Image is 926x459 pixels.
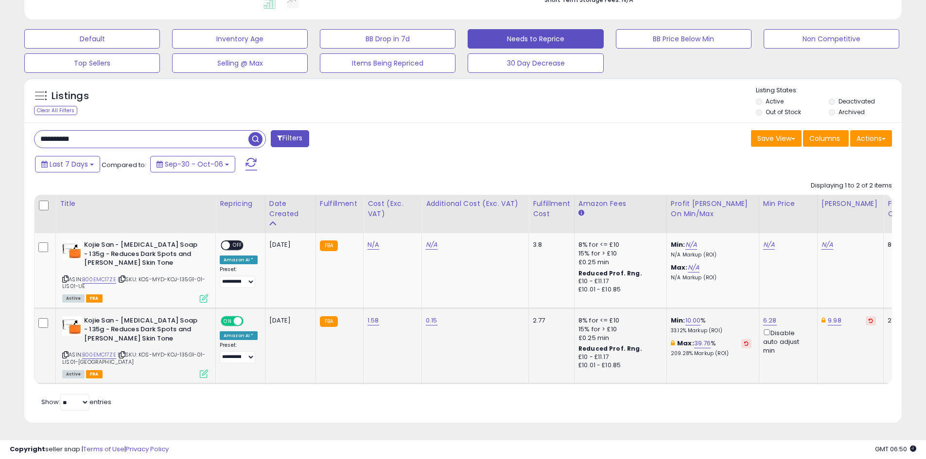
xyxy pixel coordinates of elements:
span: 2025-10-14 06:50 GMT [875,444,916,454]
a: N/A [426,240,437,250]
img: 31ggRx4v1-L._SL40_.jpg [62,240,82,260]
button: Default [24,29,160,49]
div: [DATE] [269,240,308,249]
div: Displaying 1 to 2 of 2 items [811,181,892,190]
span: | SKU: KOS-MYD-KOJ-135G1-01-LIS01-[GEOGRAPHIC_DATA] [62,351,206,365]
div: £10.01 - £10.85 [578,361,659,370]
div: ASIN: [62,316,208,377]
span: Columns [809,134,840,143]
button: Items Being Repriced [320,53,455,73]
button: Filters [271,130,309,147]
a: 0.15 [426,316,437,325]
a: 39.76 [694,339,711,348]
a: N/A [685,240,697,250]
p: N/A Markup (ROI) [671,252,751,258]
small: Amazon Fees. [578,209,584,218]
button: BB Drop in 7d [320,29,455,49]
span: FBA [86,370,103,378]
div: Amazon AI * [220,255,258,264]
a: 10.00 [685,316,701,325]
div: Repricing [220,199,261,209]
div: 8% for <= £10 [578,316,659,325]
button: BB Price Below Min [616,29,751,49]
span: ON [222,317,234,325]
span: Show: entries [41,397,111,407]
h5: Listings [52,89,89,103]
label: Archived [839,108,865,116]
button: Sep-30 - Oct-06 [150,156,235,172]
a: 6.28 [763,316,777,325]
p: 209.28% Markup (ROI) [671,350,751,357]
div: 861 [888,240,918,249]
span: All listings currently available for purchase on Amazon [62,294,85,303]
div: Date Created [269,199,312,219]
div: Preset: [220,266,258,288]
div: Profit [PERSON_NAME] on Min/Max [671,199,755,219]
button: Inventory Age [172,29,308,49]
span: Sep-30 - Oct-06 [165,159,223,169]
div: £10 - £11.17 [578,353,659,361]
a: N/A [367,240,379,250]
div: % [671,316,751,334]
div: Fulfillable Quantity [888,199,921,219]
button: Non Competitive [764,29,899,49]
span: Compared to: [102,160,146,170]
b: Min: [671,316,685,325]
b: Kojie San - [MEDICAL_DATA] Soap - 135g - Reduces Dark Spots and [PERSON_NAME] Skin Tone [84,316,202,346]
div: 15% for > £10 [578,325,659,334]
span: All listings currently available for purchase on Amazon [62,370,85,378]
a: B00EMC17ZE [82,351,116,359]
span: Last 7 Days [50,159,88,169]
div: % [671,339,751,357]
div: Min Price [763,199,813,209]
p: 33.12% Markup (ROI) [671,327,751,334]
div: Fulfillment [320,199,359,209]
div: ASIN: [62,240,208,302]
div: Cost (Exc. VAT) [367,199,418,219]
button: Selling @ Max [172,53,308,73]
strong: Copyright [10,444,45,454]
button: Columns [803,130,849,147]
div: £0.25 min [578,334,659,342]
button: Top Sellers [24,53,160,73]
img: 31ggRx4v1-L._SL40_.jpg [62,316,82,336]
span: | SKU: KOS-MYD-KOJ-135G1-01-LIS01-UE [62,275,206,290]
div: Fulfillment Cost [533,199,570,219]
button: Save View [751,130,802,147]
div: £10.01 - £10.85 [578,286,659,294]
a: 9.98 [828,316,841,325]
button: Actions [850,130,892,147]
small: FBA [320,240,338,251]
th: The percentage added to the cost of goods (COGS) that forms the calculator for Min & Max prices. [666,195,759,233]
b: Max: [677,339,694,348]
p: Listing States: [756,86,902,95]
div: 8% for <= £10 [578,240,659,249]
b: Reduced Prof. Rng. [578,269,642,277]
div: [PERSON_NAME] [821,199,879,209]
b: Reduced Prof. Rng. [578,344,642,353]
div: Amazon Fees [578,199,663,209]
div: 15% for > £10 [578,249,659,258]
div: Additional Cost (Exc. VAT) [426,199,524,209]
b: Max: [671,263,688,272]
span: OFF [242,317,258,325]
button: Needs to Reprice [468,29,603,49]
div: 2.77 [533,316,567,325]
div: [DATE] [269,316,308,325]
span: OFF [230,241,245,250]
small: FBA [320,316,338,327]
span: FBA [86,294,103,303]
div: Preset: [220,342,258,364]
div: Title [60,199,211,209]
a: Privacy Policy [126,444,169,454]
a: 1.58 [367,316,379,325]
label: Out of Stock [766,108,801,116]
b: Min: [671,240,685,249]
label: Deactivated [839,97,875,105]
b: Kojie San - [MEDICAL_DATA] Soap - 135g - Reduces Dark Spots and [PERSON_NAME] Skin Tone [84,240,202,270]
button: 30 Day Decrease [468,53,603,73]
a: N/A [763,240,775,250]
label: Active [766,97,784,105]
button: Last 7 Days [35,156,100,172]
div: Disable auto adjust min [763,327,810,356]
